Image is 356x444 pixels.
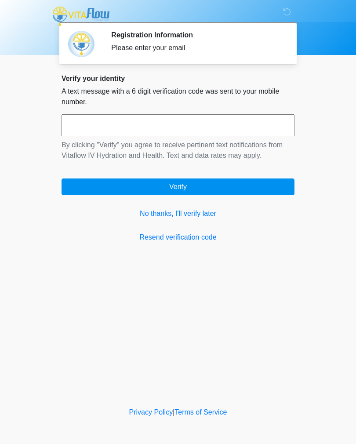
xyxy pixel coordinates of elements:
div: Please enter your email [111,43,281,53]
a: Privacy Policy [129,408,173,416]
a: Terms of Service [174,408,227,416]
p: A text message with a 6 digit verification code was sent to your mobile number. [62,86,294,107]
h2: Registration Information [111,31,281,39]
img: Vitaflow IV Hydration and Health Logo [53,7,109,26]
a: Resend verification code [62,232,294,243]
a: No thanks, I'll verify later [62,208,294,219]
button: Verify [62,178,294,195]
a: | [173,408,174,416]
p: By clicking "Verify" you agree to receive pertinent text notifications from Vitaflow IV Hydration... [62,140,294,161]
img: Agent Avatar [68,31,94,57]
h2: Verify your identity [62,74,294,83]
